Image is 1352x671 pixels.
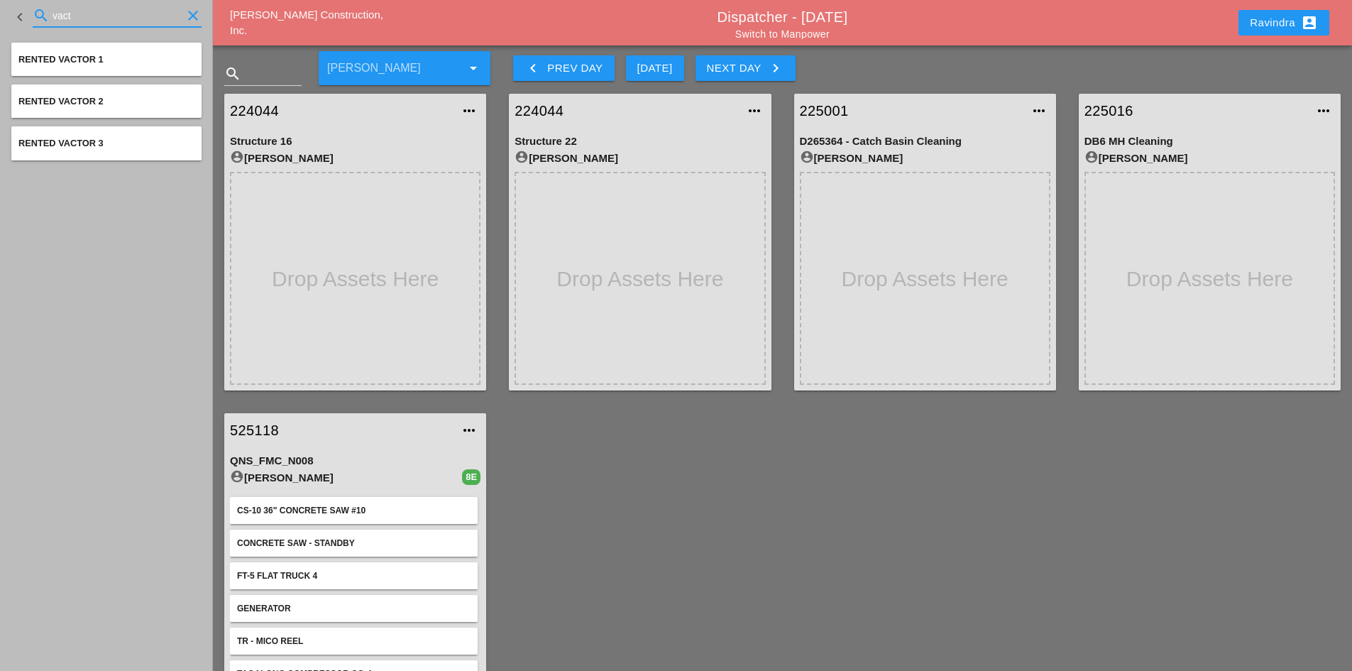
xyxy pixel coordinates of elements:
div: Concrete Saw - Standby [237,537,471,550]
div: CS-10 36" Concrete saw #10 [237,504,471,517]
div: TR - Mico Reel [237,635,471,648]
div: Next Day [707,60,784,77]
i: keyboard_arrow_right [767,60,784,77]
i: arrow_drop_down [465,60,482,77]
i: account_circle [230,469,244,484]
a: 224044 [230,100,452,121]
div: [DATE] [637,60,673,77]
div: [PERSON_NAME] [800,150,1050,167]
i: account_circle [1084,150,1099,164]
input: Search for equipment [53,4,182,27]
a: [PERSON_NAME] Construction, Inc. [230,9,383,37]
div: [PERSON_NAME] [1084,150,1335,167]
i: more_horiz [1315,102,1332,119]
a: 225001 [800,100,1022,121]
i: more_horiz [461,102,478,119]
div: [PERSON_NAME] [230,150,480,167]
div: Prev Day [524,60,603,77]
i: account_circle [230,150,244,164]
a: 525118 [230,420,452,441]
i: keyboard_arrow_left [11,9,28,26]
button: Next Day [696,55,796,81]
div: D265364 - Catch Basin Cleaning [800,133,1050,150]
span: Rented Vactor 1 [18,54,104,65]
i: clear [185,7,202,24]
span: Rented Vactor 2 [18,96,104,107]
a: Dispatcher - [DATE] [718,9,848,25]
i: account_circle [515,150,529,164]
div: Structure 16 [230,133,480,150]
a: 225016 [1084,100,1307,121]
div: QNS_FMC_N008 [230,453,480,469]
i: account_box [1301,14,1318,31]
div: Ravindra [1250,14,1318,31]
a: Switch to Manpower [735,28,830,40]
i: search [224,65,241,82]
div: [PERSON_NAME] [515,150,765,167]
div: [PERSON_NAME] [230,469,462,486]
i: keyboard_arrow_left [524,60,542,77]
i: more_horiz [746,102,763,119]
button: Ravindra [1238,10,1329,36]
a: 224044 [515,100,737,121]
div: FT-5 Flat Truck 4 [237,569,471,582]
div: DB6 MH Cleaning [1084,133,1335,150]
span: Rented Vactor 3 [18,138,104,148]
div: 8E [462,469,480,485]
button: Prev Day [513,55,614,81]
button: [DATE] [626,55,684,81]
i: more_horiz [461,422,478,439]
i: more_horiz [1031,102,1048,119]
div: Generator [237,602,471,615]
i: account_circle [800,150,814,164]
i: search [33,7,50,24]
div: Structure 22 [515,133,765,150]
